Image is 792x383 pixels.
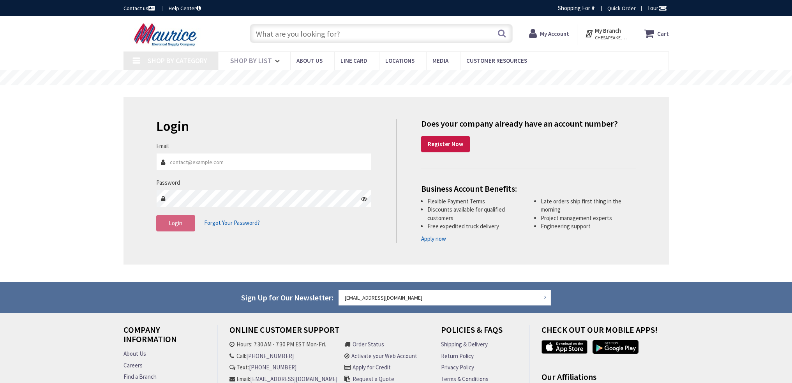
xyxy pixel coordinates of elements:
li: Late orders ship first thing in the morning [541,197,636,214]
h4: Business Account Benefits: [421,184,636,193]
a: Forgot Your Password? [204,215,260,230]
h4: Company Information [123,325,206,349]
span: Tour [647,4,667,12]
h4: Policies & FAQs [441,325,517,340]
input: What are you looking for? [250,24,513,43]
i: Click here to show/hide password [361,196,367,202]
span: About us [296,57,323,64]
a: Activate your Web Account [351,352,417,360]
input: Email [156,153,372,171]
span: Line Card [340,57,367,64]
span: Login [169,219,182,227]
button: Login [156,215,195,231]
label: Password [156,178,180,187]
strong: Cart [657,26,669,41]
span: CHESAPEAKE, [GEOGRAPHIC_DATA] [595,35,628,41]
a: Find a Branch [123,372,157,381]
a: Careers [123,361,143,369]
span: Customer Resources [466,57,527,64]
strong: # [591,4,595,12]
a: Register Now [421,136,470,152]
a: Return Policy [441,352,474,360]
h4: Online Customer Support [229,325,417,340]
strong: My Branch [595,27,621,34]
a: My Account [529,26,569,41]
li: Engineering support [541,222,636,230]
span: Shopping For [558,4,590,12]
strong: Register Now [428,140,463,148]
a: [PHONE_NUMBER] [246,352,294,360]
li: Hours: 7:30 AM - 7:30 PM EST Mon-Fri. [229,340,337,348]
span: Media [432,57,448,64]
li: Flexible Payment Terms [427,197,523,205]
li: Text: [229,363,337,371]
label: Email [156,142,169,150]
span: Forgot Your Password? [204,219,260,226]
a: Contact us [123,4,156,12]
a: Apply for Credit [353,363,391,371]
li: Call: [229,352,337,360]
a: Privacy Policy [441,363,474,371]
li: Discounts available for qualified customers [427,205,523,222]
span: Shop By Category [148,56,207,65]
span: Shop By List [230,56,272,65]
h4: Does your company already have an account number? [421,119,636,128]
a: About Us [123,349,146,358]
li: Project management experts [541,214,636,222]
a: Request a Quote [353,375,394,383]
a: Shipping & Delivery [441,340,488,348]
a: Apply now [421,235,446,243]
a: [EMAIL_ADDRESS][DOMAIN_NAME] [250,375,337,383]
a: Help Center [169,4,201,12]
h4: Check out Our Mobile Apps! [542,325,675,340]
input: Enter your email address [339,290,551,305]
a: Order Status [353,340,384,348]
a: Cart [644,26,669,41]
span: Locations [385,57,415,64]
h2: Login [156,119,372,134]
span: Sign Up for Our Newsletter: [241,293,333,302]
a: Terms & Conditions [441,375,489,383]
img: Maurice Electrical Supply Company [123,23,210,47]
li: Free expedited truck delivery [427,222,523,230]
rs-layer: Free Same Day Pickup at 15 Locations [325,74,467,82]
a: [PHONE_NUMBER] [249,363,296,371]
div: My Branch CHESAPEAKE, [GEOGRAPHIC_DATA] [585,26,628,41]
strong: My Account [540,30,569,37]
li: Email: [229,375,337,383]
a: Quick Order [607,4,636,12]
